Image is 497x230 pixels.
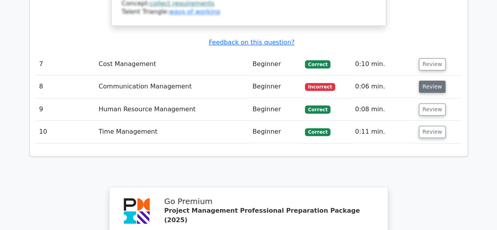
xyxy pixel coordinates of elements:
button: Review [419,58,446,70]
button: Review [419,103,446,116]
td: 0:11 min. [352,121,416,143]
a: Feedback on this question? [209,39,294,46]
td: Beginner [249,53,302,75]
td: 7 [36,53,96,75]
td: 0:10 min. [352,53,416,75]
td: Human Resource Management [95,98,249,121]
td: Communication Management [95,75,249,98]
span: Incorrect [305,83,335,91]
span: Correct [305,105,330,113]
button: Review [419,81,446,93]
a: ways of working [169,8,220,15]
span: Correct [305,60,330,68]
td: Cost Management [95,53,249,75]
td: 0:08 min. [352,98,416,121]
td: Beginner [249,121,302,143]
td: 8 [36,75,96,98]
td: 9 [36,98,96,121]
button: Review [419,126,446,138]
span: Correct [305,128,330,136]
td: 0:06 min. [352,75,416,98]
td: 10 [36,121,96,143]
td: Time Management [95,121,249,143]
td: Beginner [249,98,302,121]
td: Beginner [249,75,302,98]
